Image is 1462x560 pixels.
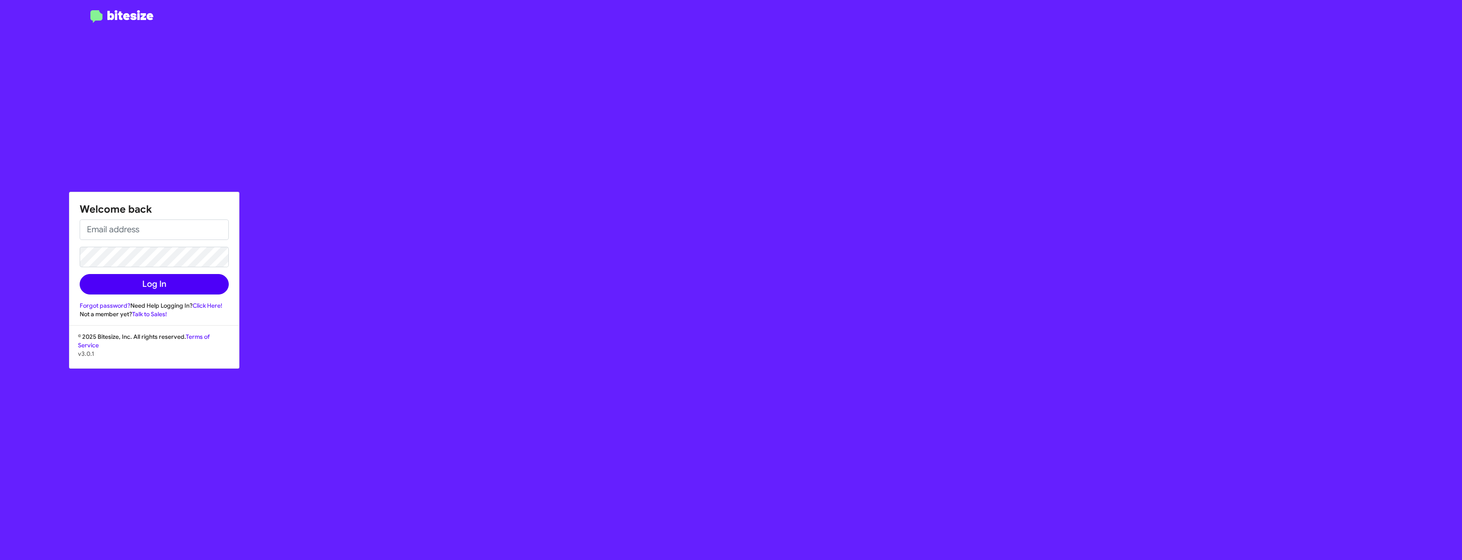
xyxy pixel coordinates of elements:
div: Need Help Logging In? [80,301,229,310]
h1: Welcome back [80,202,229,216]
a: Forgot password? [80,302,130,309]
a: Terms of Service [78,333,210,349]
input: Email address [80,219,229,240]
a: Click Here! [193,302,222,309]
button: Log In [80,274,229,294]
p: v3.0.1 [78,349,230,358]
a: Talk to Sales! [132,310,167,318]
div: Not a member yet? [80,310,229,318]
div: © 2025 Bitesize, Inc. All rights reserved. [69,332,239,368]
